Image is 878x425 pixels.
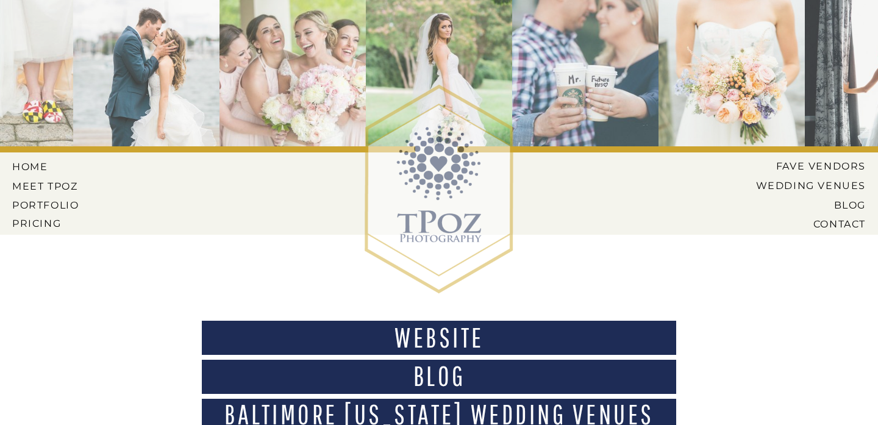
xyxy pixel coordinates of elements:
a: PORTFOLIO [12,199,82,210]
a: HOME [12,161,67,172]
a: Website [207,324,671,360]
a: Wedding Venues [737,180,866,191]
a: CONTACT [770,218,866,229]
a: BLOG [207,362,671,399]
a: BLOG [746,199,866,210]
a: MEET tPoz [12,180,79,191]
a: Fave Vendors [766,160,866,171]
a: Pricing [12,218,82,229]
